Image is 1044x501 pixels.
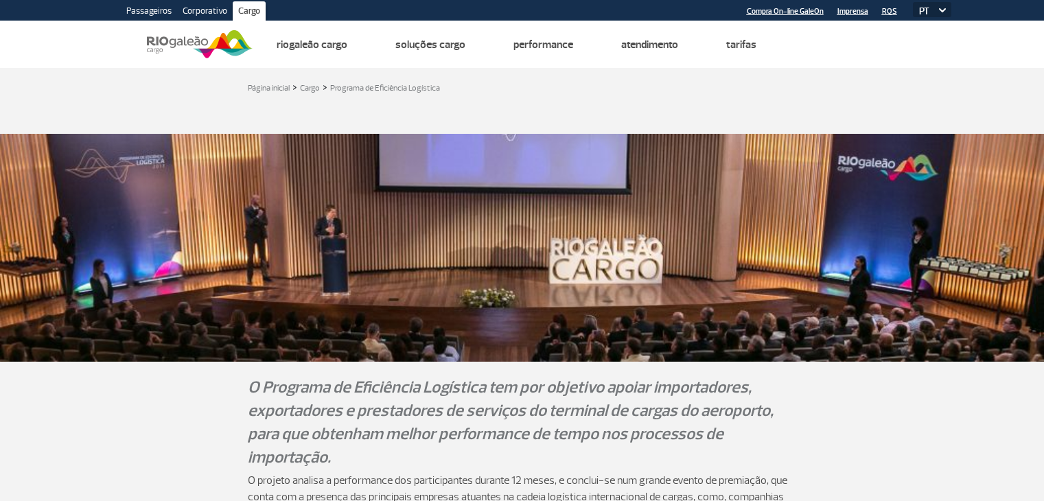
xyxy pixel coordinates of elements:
a: Tarifas [726,38,756,51]
a: RQS [882,7,897,16]
a: Passageiros [121,1,177,23]
a: Cargo [233,1,266,23]
a: Riogaleão Cargo [277,38,347,51]
a: Página inicial [248,83,290,93]
a: > [323,79,327,95]
a: > [292,79,297,95]
a: Atendimento [621,38,678,51]
a: Cargo [300,83,320,93]
a: Soluções Cargo [395,38,465,51]
a: Corporativo [177,1,233,23]
a: Programa de Eficiência Logística [330,83,440,93]
a: Imprensa [837,7,868,16]
a: Performance [513,38,573,51]
p: O Programa de Eficiência Logística tem por objetivo apoiar importadores, exportadores e prestador... [248,375,797,469]
a: Compra On-line GaleOn [747,7,824,16]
